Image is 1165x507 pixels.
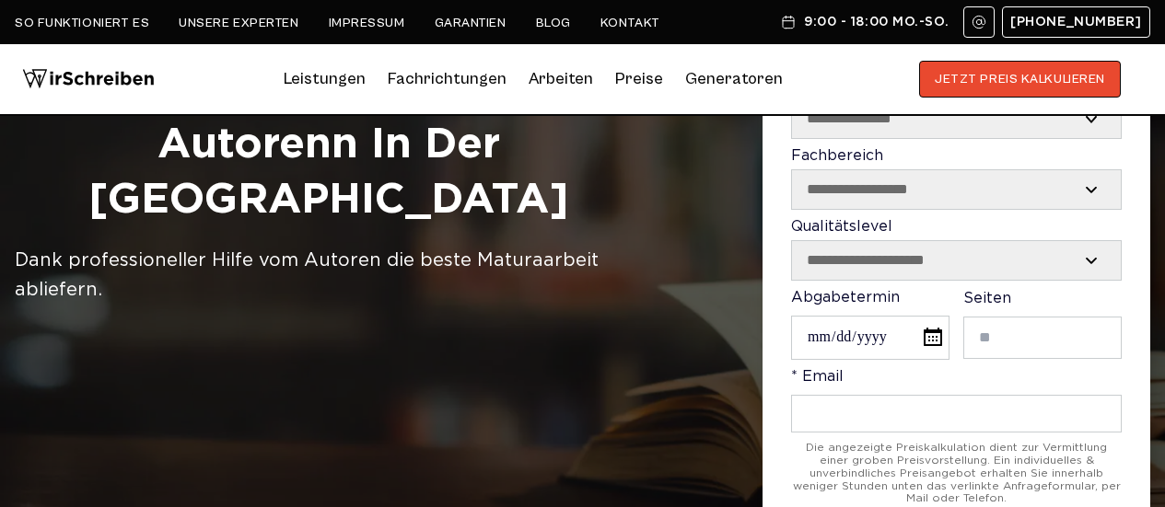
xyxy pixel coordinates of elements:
h1: Maturaarbeit Schreiben [PERSON_NAME]: Hilfe von Autorenn in der [GEOGRAPHIC_DATA] [15,7,643,227]
label: Qualitätslevel [791,219,1122,281]
select: Qualitätslevel [792,241,1121,280]
div: Dank professioneller Hilfe vom Autoren die beste Maturaarbeit abliefern. [15,246,643,305]
div: Die angezeigte Preiskalkulation dient zur Vermittlung einer groben Preisvorstellung. Ein individu... [791,442,1122,505]
img: Schedule [780,15,797,29]
label: Abgabetermin [791,290,949,360]
a: [PHONE_NUMBER] [1002,6,1150,38]
a: Arbeiten [529,64,593,94]
a: Preise [615,69,663,88]
a: Fachrichtungen [388,64,507,94]
label: Fachbereich [791,148,1122,210]
label: * Email [791,369,1122,432]
a: Kontakt [600,16,660,30]
a: Unsere Experten [179,16,298,30]
a: Garantien [435,16,507,30]
input: Abgabetermin [791,316,949,359]
select: Leistung [792,99,1121,138]
a: Impressum [329,16,405,30]
span: [PHONE_NUMBER] [1010,15,1142,29]
a: Leistungen [284,64,366,94]
a: So funktioniert es [15,16,149,30]
img: logo wirschreiben [22,61,155,98]
span: 9:00 - 18:00 Mo.-So. [804,15,949,29]
a: Generatoren [685,64,783,94]
button: JETZT PREIS KALKULIEREN [919,61,1121,98]
a: Blog [536,16,571,30]
input: * Email [791,395,1122,432]
select: Fachbereich [792,170,1121,209]
img: Email [972,15,986,29]
span: Seiten [963,292,1011,305]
